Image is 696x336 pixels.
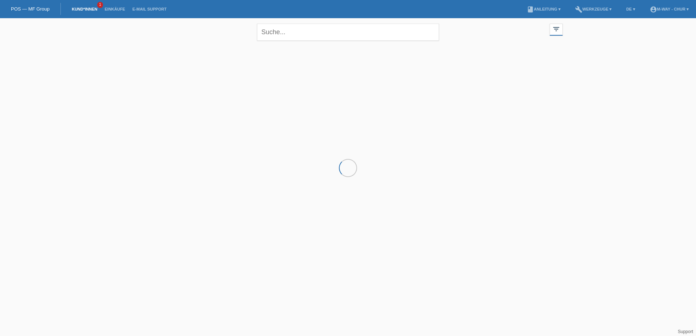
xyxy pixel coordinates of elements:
i: filter_list [552,25,560,33]
a: POS — MF Group [11,6,50,12]
i: build [575,6,582,13]
i: account_circle [650,6,657,13]
a: DE ▾ [622,7,638,11]
input: Suche... [257,24,439,41]
i: book [527,6,534,13]
a: Einkäufe [101,7,128,11]
a: Support [678,329,693,334]
a: Kund*innen [68,7,101,11]
a: E-Mail Support [129,7,170,11]
a: account_circlem-way - Chur ▾ [646,7,692,11]
span: 1 [97,2,103,8]
a: buildWerkzeuge ▾ [572,7,616,11]
a: bookAnleitung ▾ [523,7,564,11]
